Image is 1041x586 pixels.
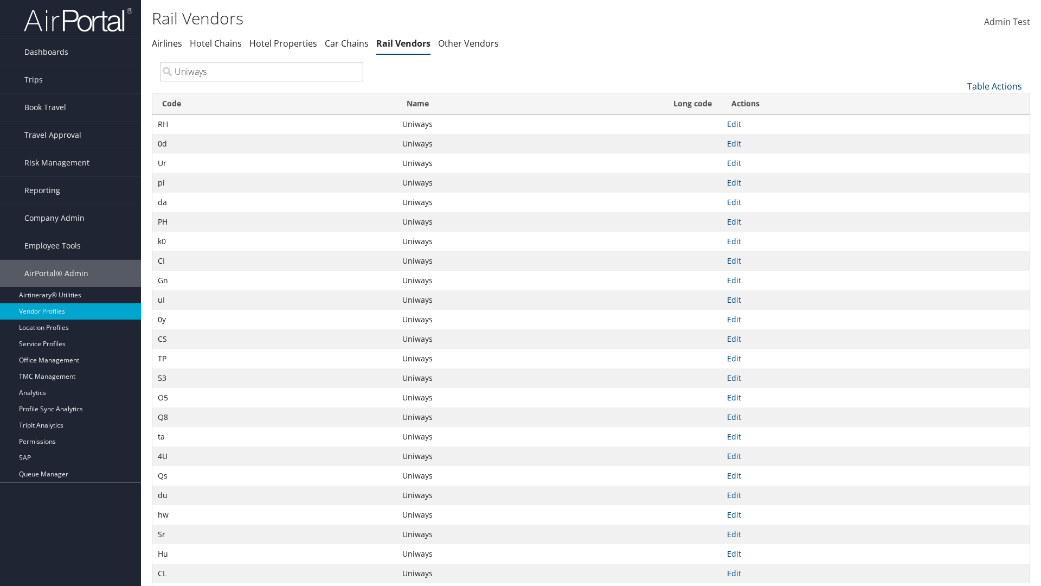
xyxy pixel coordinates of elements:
a: Edit [727,412,741,422]
a: Other Vendors [438,37,499,49]
td: Uniways [397,525,664,544]
th: Actions [722,93,1030,114]
a: Edit [727,197,741,207]
a: Hotel Properties [249,37,317,49]
td: du [152,486,397,505]
td: 53 [152,368,397,388]
td: Uniways [397,427,664,447]
a: Rail Vendors [376,37,430,49]
td: Q8 [152,407,397,427]
td: Uniways [397,388,664,407]
a: Table Actions [967,80,1022,92]
td: 4U [152,447,397,466]
td: hw [152,505,397,525]
td: 0d [152,134,397,154]
td: Uniways [397,486,664,505]
span: Company Admin [24,205,85,232]
td: Uniways [397,154,664,173]
a: Edit [727,431,741,442]
th: Name: activate to sort column ascending [397,93,664,114]
a: Edit [727,470,741,481]
a: Edit [727,334,741,344]
a: Admin Test [984,5,1030,39]
a: Edit [727,568,741,578]
span: Risk Management [24,149,89,176]
td: Gn [152,271,397,290]
td: Uniways [397,368,664,388]
td: CL [152,564,397,583]
input: Search [160,62,363,81]
td: Uniways [397,193,664,212]
td: RH [152,114,397,134]
td: Uniways [397,466,664,486]
td: Uniways [397,505,664,525]
span: Trips [24,66,43,93]
td: CS [152,329,397,349]
span: Employee Tools [24,232,81,259]
a: Car Chains [325,37,369,49]
td: ta [152,427,397,447]
a: Edit [727,119,741,129]
img: airportal-logo.png [24,7,132,33]
a: Edit [727,314,741,324]
span: Admin Test [984,16,1030,28]
td: Uniways [397,310,664,329]
td: Uniways [397,290,664,310]
a: Edit [727,295,741,305]
td: Uniways [397,407,664,427]
td: Uniways [397,271,664,290]
td: Uniways [397,447,664,466]
a: Edit [727,490,741,500]
span: Dashboards [24,39,68,66]
td: Hu [152,544,397,564]
span: Reporting [24,177,60,204]
td: pi [152,173,397,193]
a: Edit [727,353,741,364]
td: Uniways [397,544,664,564]
td: Uniways [397,329,664,349]
td: Uniways [397,349,664,368]
td: Uniways [397,232,664,251]
a: Edit [727,216,741,227]
td: Ur [152,154,397,173]
span: Book Travel [24,94,66,121]
a: Edit [727,177,741,188]
td: Sr [152,525,397,544]
th: Code: activate to sort column ascending [152,93,397,114]
td: PH [152,212,397,232]
td: O5 [152,388,397,407]
a: Edit [727,256,741,266]
td: k0 [152,232,397,251]
h1: Rail Vendors [152,7,737,30]
td: Qs [152,466,397,486]
a: Hotel Chains [190,37,242,49]
th: Long code: activate to sort column ascending [664,93,722,114]
td: Uniways [397,134,664,154]
td: Uniways [397,114,664,134]
a: Edit [727,373,741,383]
a: Edit [727,236,741,246]
span: AirPortal® Admin [24,260,88,287]
td: Uniways [397,564,664,583]
td: CI [152,251,397,271]
a: Edit [727,275,741,285]
td: Uniways [397,173,664,193]
td: Uniways [397,251,664,271]
td: uI [152,290,397,310]
td: 0y [152,310,397,329]
a: Airlines [152,37,182,49]
a: Edit [727,138,741,149]
a: Edit [727,158,741,168]
a: Edit [727,529,741,539]
td: Uniways [397,212,664,232]
span: Travel Approval [24,122,81,149]
a: Edit [727,549,741,559]
td: da [152,193,397,212]
a: Edit [727,509,741,520]
a: Edit [727,451,741,461]
td: TP [152,349,397,368]
a: Edit [727,392,741,403]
